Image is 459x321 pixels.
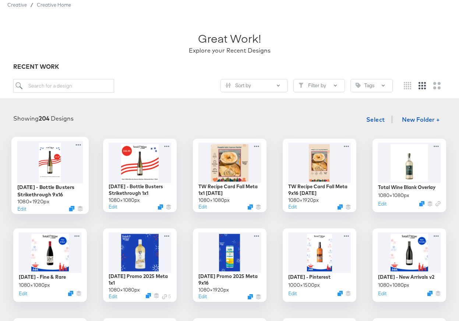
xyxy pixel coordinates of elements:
div: [DATE] - New Arrivals v2 [378,274,434,281]
div: 1080 × 1920 px [17,198,49,205]
div: [DATE] Promo 2025 Meta 1x11080×1080pxEditDuplicateLink 5 [103,228,177,302]
button: New Folder + [396,113,446,127]
button: Edit [288,290,297,297]
div: RECENT WORK [13,63,446,71]
button: SlidersSort by [220,79,288,92]
div: 5 [162,293,171,300]
div: [DATE] Promo 2025 Meta 9x16 [198,273,261,286]
svg: Duplicate [68,291,73,296]
div: Great Work! [198,31,261,46]
div: Total Wine Blank Overlay1080×1080pxEditDuplicate [373,139,446,212]
button: Edit [378,290,386,297]
button: Edit [198,203,207,210]
svg: Tag [356,83,361,88]
svg: Duplicate [248,204,253,210]
div: 1080 × 1080 px [198,197,230,204]
button: TagTags [350,79,393,92]
div: [DATE] Promo 2025 Meta 9x161080×1920pxEditDuplicate [193,228,266,302]
span: Select [366,114,385,125]
svg: Duplicate [338,204,343,210]
div: TW Recipe Card Fall Meta 1x1 [DATE]1080×1080pxEditDuplicate [193,139,266,212]
input: Search for a design [13,79,114,93]
svg: Filter [299,83,304,88]
div: 1080 × 1080 px [19,282,50,289]
div: Showing Designs [13,114,74,123]
div: 1080 × 1080 px [109,286,140,293]
button: FilterFilter by [293,79,345,92]
strong: 204 [39,115,49,122]
svg: Duplicate [427,291,432,296]
svg: Small grid [404,82,411,89]
svg: Sliders [226,83,231,88]
button: Edit [109,293,117,300]
div: [DATE] - Bottle Busters Strikethrough 1x1 [109,183,171,197]
svg: Duplicate [419,201,424,206]
div: 1080 × 1080 px [109,197,140,204]
div: [DATE] - Pinterest1000×1500pxEditDuplicate [283,228,356,302]
svg: Duplicate [146,293,151,298]
svg: Link [162,294,167,299]
div: Explore your Recent Designs [189,46,271,55]
div: 1080 × 1920 px [198,286,229,293]
div: 1000 × 1500 px [288,282,320,289]
svg: Large grid [433,82,441,89]
span: Creative [7,2,27,8]
span: / [27,2,37,8]
div: 1080 × 1080 px [378,192,409,199]
div: 1080 × 1080 px [378,282,409,289]
button: Edit [19,290,27,297]
svg: Duplicate [248,294,253,299]
button: Edit [288,203,297,210]
div: 1080 × 1920 px [288,197,319,204]
svg: Medium grid [419,82,426,89]
button: Select [363,112,388,127]
button: Edit [109,203,117,210]
div: TW Recipe Card Fall Meta 1x1 [DATE] [198,183,261,197]
div: TW Recipe Card Fall Meta 9x16 [DATE]1080×1920pxEditDuplicate [283,139,356,212]
div: [DATE] - Bottle Busters Strikethrough 1x11080×1080pxEditDuplicate [103,139,177,212]
button: Edit [198,293,207,300]
svg: Duplicate [338,291,343,296]
svg: Duplicate [158,204,163,210]
div: TW Recipe Card Fall Meta 9x16 [DATE] [288,183,351,197]
div: [DATE] - Pinterest [288,274,331,281]
button: Edit [17,205,26,212]
svg: Link [435,201,441,206]
div: [DATE] - Fine & Rare [19,274,66,281]
button: Edit [378,200,386,207]
div: [DATE] - New Arrivals v21080×1080pxEditDuplicate [373,228,446,302]
svg: Duplicate [69,206,74,211]
div: [DATE] Promo 2025 Meta 1x1 [109,273,171,286]
a: Creative Home [37,2,71,8]
div: [DATE] - Bottle Busters Strikethrough 9x16 [17,183,83,198]
div: [DATE] - Bottle Busters Strikethrough 9x161080×1920pxEditDuplicate [11,137,89,214]
div: Total Wine Blank Overlay [378,184,435,191]
div: [DATE] - Fine & Rare1080×1080pxEditDuplicate [13,228,87,302]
